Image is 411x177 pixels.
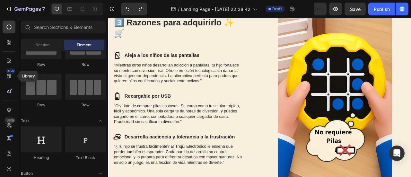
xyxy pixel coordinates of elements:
p: "Mientras otros niños desarrollan adicción a pantallas, tu hijo fortalece su mente con diversión ... [7,57,172,84]
p: 7 [42,5,45,13]
span: Save [350,6,361,12]
div: Row [21,102,61,108]
button: Save [345,3,366,15]
button: Publish [368,3,395,15]
p: Desarrolla paciencia y tolerancia a la frustración [21,147,161,155]
span: Landing Page - [DATE] 22:28:42 [181,6,250,13]
p: "Olvídate de comprar pilas costosas. Se carga como tu celular: rápido, fácil y económico. Una sol... [7,109,172,135]
div: Text Block [65,155,106,161]
span: / [178,6,179,13]
div: Undo/Redo [121,3,147,15]
button: 7 [3,3,48,15]
span: Section [36,42,49,48]
div: Row [21,62,61,67]
div: Heading [21,155,61,161]
input: Search Sections & Elements [21,21,106,33]
div: 450 [6,68,15,74]
span: Button [21,171,33,176]
strong: Recargable por USB [21,96,80,102]
div: Open Intercom Messenger [389,146,405,161]
span: Draft [272,6,282,12]
div: Publish [374,6,390,13]
span: Toggle open [95,116,106,126]
div: Beta [5,118,15,123]
div: Row [65,62,106,67]
span: Text [21,118,29,124]
span: Element [77,42,92,48]
p: Aleja a los niños de las pantallas [21,44,116,52]
div: Row [65,102,106,108]
iframe: Design area [108,18,411,177]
